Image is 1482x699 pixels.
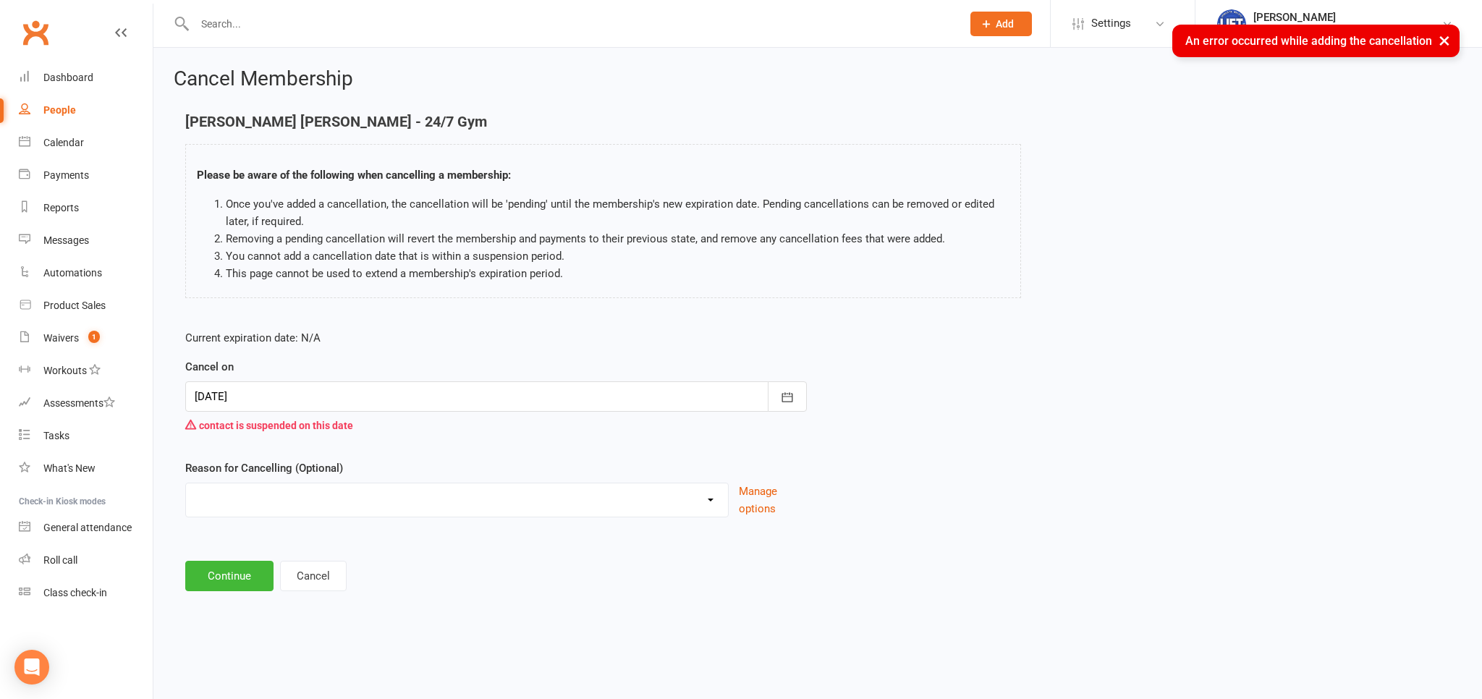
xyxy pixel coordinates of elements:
div: Reports [43,202,79,213]
span: Add [996,18,1014,30]
li: Once you've added a cancellation, the cancellation will be 'pending' until the membership's new e... [226,195,1009,230]
div: People [43,104,76,116]
a: Product Sales [19,289,153,322]
div: Product Sales [43,300,106,311]
h2: Cancel Membership [174,68,1462,90]
div: Roll call [43,554,77,566]
button: Continue [185,561,274,591]
a: People [19,94,153,127]
a: Assessments [19,387,153,420]
li: You cannot add a cancellation date that is within a suspension period. [226,247,1009,265]
a: Waivers 1 [19,322,153,355]
button: Add [970,12,1032,36]
div: contact is suspended on this date [185,412,807,439]
a: What's New [19,452,153,485]
a: Reports [19,192,153,224]
h4: [PERSON_NAME] [PERSON_NAME] - 24/7 Gym [185,114,1021,130]
a: Class kiosk mode [19,577,153,609]
span: Settings [1091,7,1131,40]
div: An error occurred while adding the cancellation [1172,25,1460,57]
a: Roll call [19,544,153,577]
div: Launceston Institute Of Fitness & Training [1253,24,1441,37]
div: Waivers [43,332,79,344]
li: Removing a pending cancellation will revert the membership and payments to their previous state, ... [226,230,1009,247]
button: Manage options [739,483,807,517]
div: Open Intercom Messenger [14,650,49,685]
label: Cancel on [185,358,234,376]
div: Automations [43,267,102,279]
a: Tasks [19,420,153,452]
div: [PERSON_NAME] [1253,11,1441,24]
div: General attendance [43,522,132,533]
a: Clubworx [17,14,54,51]
div: Messages [43,234,89,246]
a: Automations [19,257,153,289]
button: × [1431,25,1457,56]
li: This page cannot be used to extend a membership's expiration period. [226,265,1009,282]
a: Messages [19,224,153,257]
div: What's New [43,462,96,474]
div: Assessments [43,397,115,409]
strong: Please be aware of the following when cancelling a membership: [197,169,511,182]
a: Calendar [19,127,153,159]
a: General attendance kiosk mode [19,512,153,544]
a: Workouts [19,355,153,387]
span: 1 [88,331,100,343]
div: Workouts [43,365,87,376]
div: Calendar [43,137,84,148]
a: Dashboard [19,62,153,94]
div: Dashboard [43,72,93,83]
img: thumb_image1711312309.png [1217,9,1246,38]
button: Cancel [280,561,347,591]
input: Search... [190,14,952,34]
p: Current expiration date: N/A [185,329,807,347]
div: Class check-in [43,587,107,598]
a: Payments [19,159,153,192]
div: Payments [43,169,89,181]
div: Tasks [43,430,69,441]
label: Reason for Cancelling (Optional) [185,459,343,477]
